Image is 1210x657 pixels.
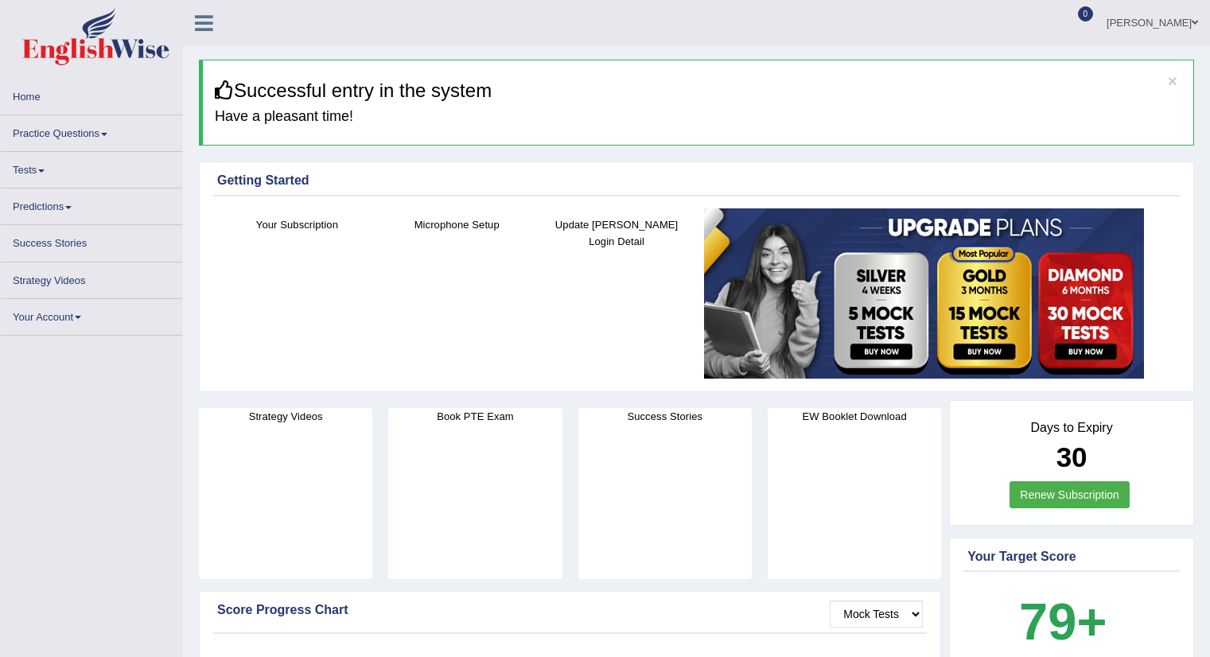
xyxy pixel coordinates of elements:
h4: Your Subscription [225,216,369,233]
h4: Microphone Setup [385,216,529,233]
span: 0 [1078,6,1094,21]
b: 79+ [1019,593,1107,651]
a: Your Account [1,299,182,330]
img: small5.jpg [704,208,1144,379]
h4: Update [PERSON_NAME] Login Detail [545,216,689,250]
h4: Have a pleasant time! [215,109,1181,125]
div: Getting Started [217,171,1176,190]
div: Score Progress Chart [217,601,923,620]
a: Home [1,79,182,110]
h4: Book PTE Exam [388,408,562,425]
h4: Days to Expiry [967,421,1176,435]
h4: Success Stories [578,408,752,425]
h3: Successful entry in the system [215,80,1181,101]
a: Renew Subscription [1010,481,1130,508]
div: Your Target Score [967,547,1176,566]
a: Success Stories [1,225,182,256]
a: Predictions [1,189,182,220]
a: Tests [1,152,182,183]
a: Strategy Videos [1,262,182,294]
h4: Strategy Videos [199,408,372,425]
b: 30 [1056,441,1087,472]
a: Practice Questions [1,115,182,146]
button: × [1168,72,1177,89]
h4: EW Booklet Download [768,408,941,425]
